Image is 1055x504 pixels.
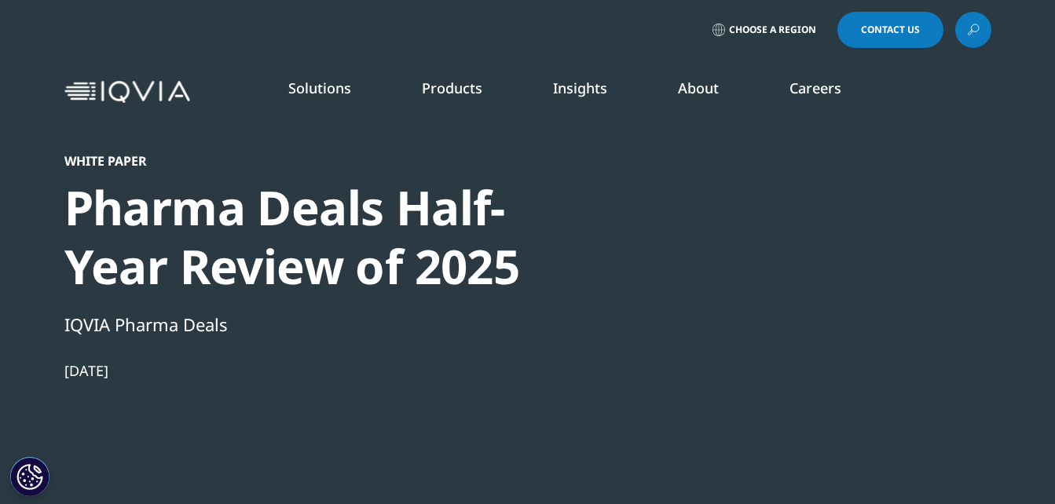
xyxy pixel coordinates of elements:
div: IQVIA Pharma Deals [64,311,603,338]
div: Pharma Deals Half-Year Review of 2025 [64,178,603,296]
a: Solutions [288,79,351,97]
a: Insights [553,79,607,97]
a: About [678,79,719,97]
nav: Primary [196,55,991,129]
a: Products [422,79,482,97]
a: Careers [789,79,841,97]
img: IQVIA Healthcare Information Technology and Pharma Clinical Research Company [64,81,190,104]
span: Choose a Region [729,24,816,36]
a: Contact Us [837,12,943,48]
div: [DATE] [64,361,603,380]
button: Cookies Settings [10,457,49,496]
span: Contact Us [861,25,920,35]
div: White Paper [64,153,603,169]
